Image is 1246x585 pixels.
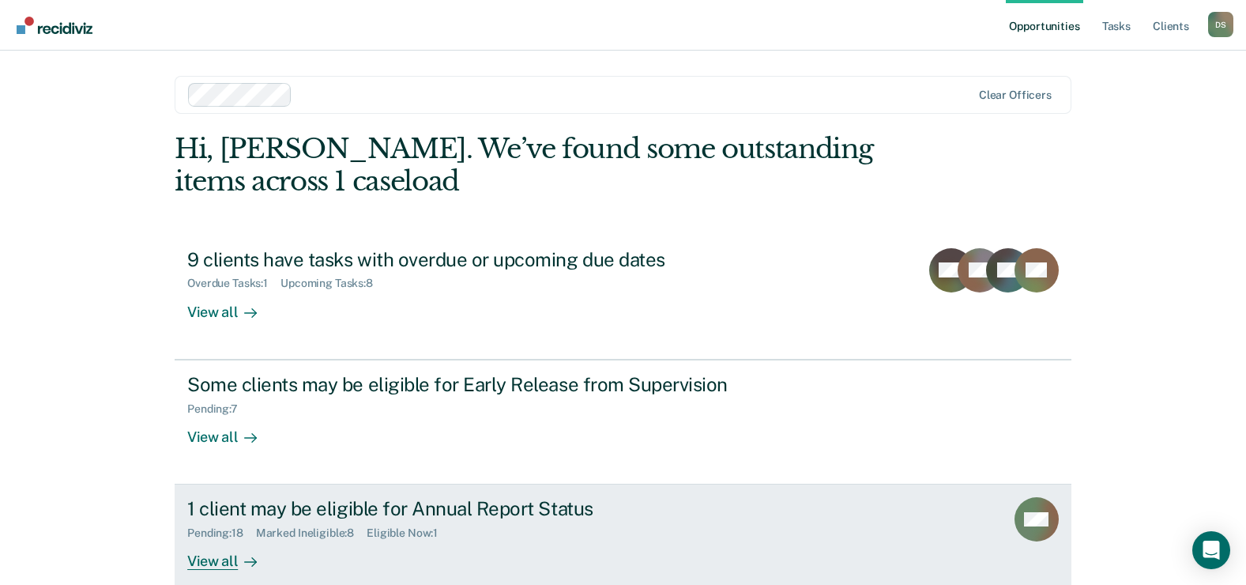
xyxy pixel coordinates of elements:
a: Some clients may be eligible for Early Release from SupervisionPending:7View all [175,360,1071,485]
div: View all [187,290,276,321]
div: 9 clients have tasks with overdue or upcoming due dates [187,248,742,271]
div: Upcoming Tasks : 8 [280,277,386,290]
img: Recidiviz [17,17,92,34]
div: View all [187,540,276,571]
div: Hi, [PERSON_NAME]. We’ve found some outstanding items across 1 caseload [175,133,892,198]
div: Some clients may be eligible for Early Release from Supervision [187,373,742,396]
div: View all [187,415,276,446]
div: Marked Ineligible : 8 [256,526,367,540]
div: Overdue Tasks : 1 [187,277,280,290]
a: 9 clients have tasks with overdue or upcoming due datesOverdue Tasks:1Upcoming Tasks:8View all [175,236,1071,360]
div: Open Intercom Messenger [1192,531,1230,569]
div: Pending : 7 [187,402,250,416]
div: Eligible Now : 1 [367,526,450,540]
button: Profile dropdown button [1208,12,1233,37]
div: 1 client may be eligible for Annual Report Status [187,497,742,520]
div: D S [1208,12,1233,37]
div: Pending : 18 [187,526,256,540]
div: Clear officers [979,89,1052,102]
